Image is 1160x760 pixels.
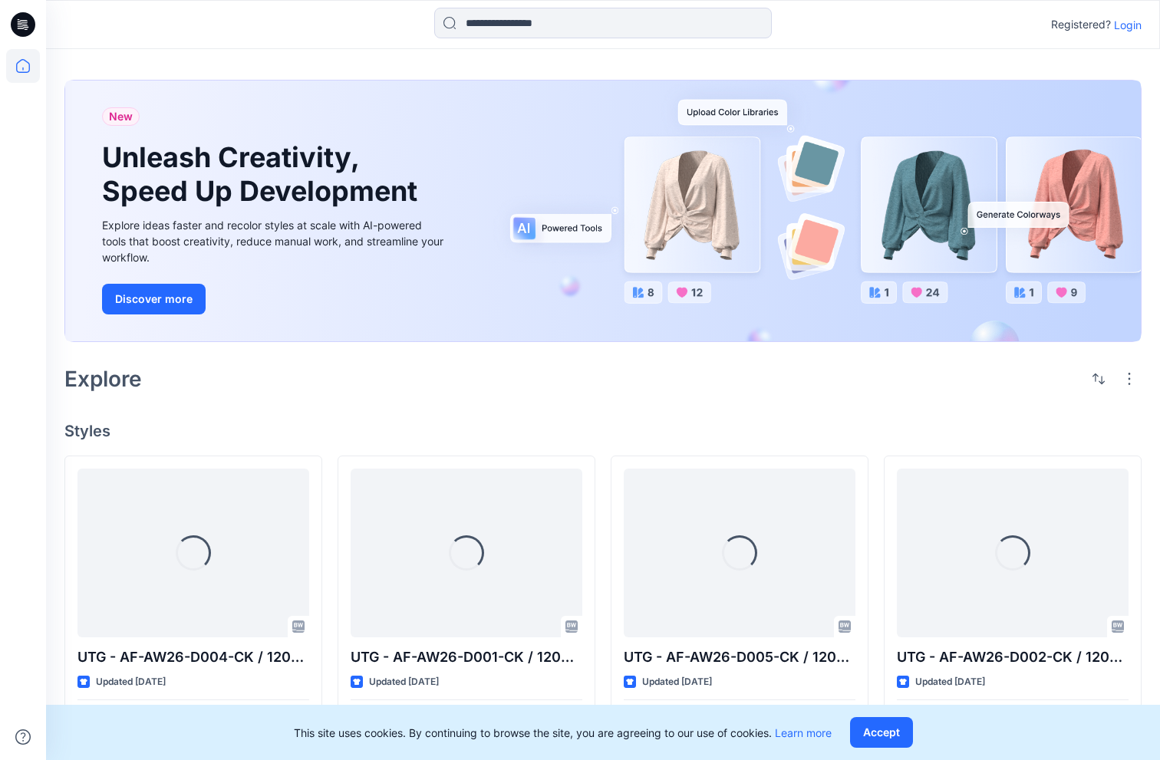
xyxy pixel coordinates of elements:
h2: Explore [64,367,142,391]
p: Updated [DATE] [369,674,439,690]
p: UTG - AF-AW26-D001-CK / 120431 [351,646,582,668]
button: Accept [850,717,913,748]
p: Updated [DATE] [915,674,985,690]
a: Discover more [102,284,447,314]
div: Explore ideas faster and recolor styles at scale with AI-powered tools that boost creativity, red... [102,217,447,265]
p: UTG - AF-AW26-D005-CK / 120430 [624,646,855,668]
p: Registered? [1051,15,1111,34]
p: Login [1114,17,1142,33]
span: New [109,107,133,126]
button: Discover more [102,284,206,314]
p: UTG - AF-AW26-D004-CK / 120429 [77,646,309,668]
a: Learn more [775,726,832,739]
h1: Unleash Creativity, Speed Up Development [102,141,424,207]
p: Updated [DATE] [642,674,712,690]
p: This site uses cookies. By continuing to browse the site, you are agreeing to our use of cookies. [294,725,832,741]
h4: Styles [64,422,1142,440]
p: Updated [DATE] [96,674,166,690]
p: UTG - AF-AW26-D002-CK / 120432 [897,646,1129,668]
